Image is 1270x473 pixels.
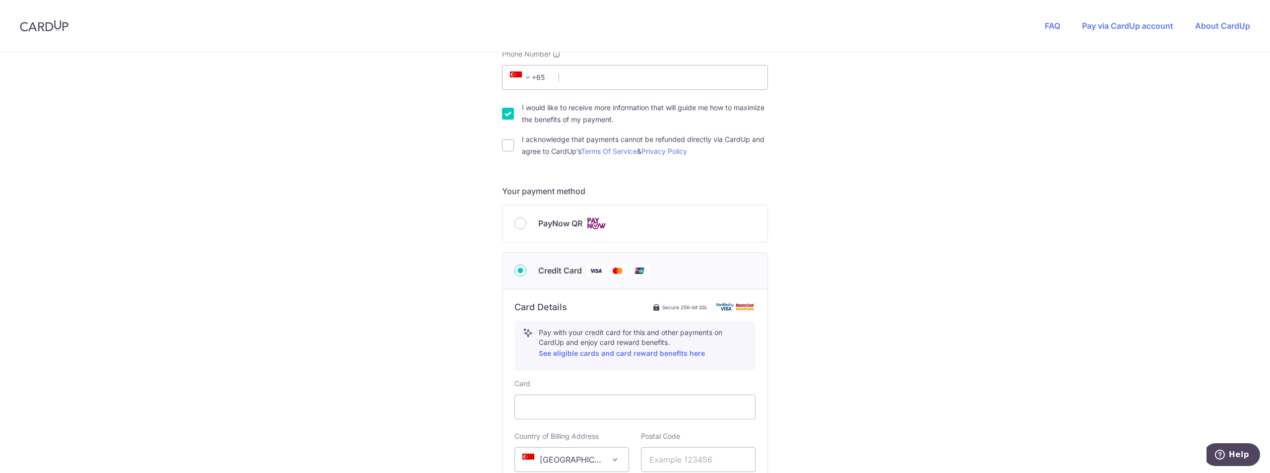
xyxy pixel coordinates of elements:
[641,431,680,441] label: Postal Code
[514,379,530,389] label: Card
[1195,21,1250,31] a: About CardUp
[1045,21,1060,31] a: FAQ
[507,71,552,83] span: +65
[716,303,756,311] img: card secure
[514,447,629,472] span: Singapore
[510,71,534,83] span: +65
[662,303,708,311] span: Secure 256-bit SSL
[522,134,768,157] label: I acknowledge that payments cannot be refunded directly via CardUp and agree to CardUp’s &
[514,431,599,441] label: Country of Billing Address
[586,265,606,277] img: Visa
[515,448,629,472] span: Singapore
[514,217,756,230] div: PayNow QR Cards logo
[514,301,567,313] h6: Card Details
[502,185,768,197] h5: Your payment method
[522,102,768,126] label: I would like to receive more information that will guide me how to maximize the benefits of my pa...
[20,20,68,32] img: CardUp
[608,265,628,277] img: Mastercard
[539,328,747,359] p: Pay with your credit card for this and other payments on CardUp and enjoy card reward benefits.
[538,265,582,276] span: Credit Card
[514,265,756,277] div: Credit Card Visa Mastercard Union Pay
[630,265,649,277] img: Union Pay
[586,217,606,230] img: Cards logo
[1082,21,1173,31] a: Pay via CardUp account
[641,147,687,155] a: Privacy Policy
[538,217,582,229] span: PayNow QR
[581,147,637,155] a: Terms Of Service
[1206,443,1260,468] iframe: Opens a widget where you can find more information
[539,349,705,357] a: See eligible cards and card reward benefits here
[641,447,756,472] input: Example 123456
[523,401,747,413] iframe: Secure card payment input frame
[502,49,551,59] span: Phone Number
